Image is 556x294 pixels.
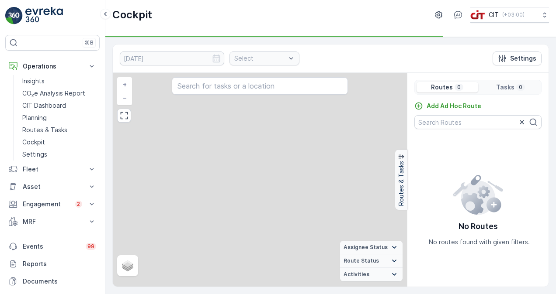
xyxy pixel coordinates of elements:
img: logo_light-DOdMpM7g.png [25,7,63,24]
p: 0 [456,84,462,91]
p: Documents [23,277,96,286]
p: Tasks [496,83,514,92]
a: CIT Dashboard [19,99,100,112]
span: Activities [344,271,369,278]
summary: Route Status [340,254,403,268]
p: MRF [23,217,82,226]
p: Cockpit [22,138,45,147]
img: cit-logo_pOk6rL0.png [470,10,485,20]
button: Settings [493,51,542,65]
a: Layers [118,256,137,275]
span: − [123,94,127,101]
a: Insights [19,75,100,87]
p: No Routes [459,220,498,232]
img: config error [452,173,504,215]
p: Planning [22,113,47,122]
a: Zoom In [118,78,131,91]
p: Cockpit [112,8,152,22]
p: Asset [23,182,82,191]
input: Search for tasks or a location [172,77,348,95]
a: Documents [5,273,100,290]
button: Operations [5,58,100,75]
p: Engagement [23,200,70,209]
span: + [123,81,127,88]
p: Insights [22,77,45,85]
summary: Assignee Status [340,241,403,254]
summary: Activities [340,268,403,281]
a: Settings [19,148,100,161]
input: Search Routes [414,115,542,129]
a: Planning [19,112,100,124]
p: 2 [76,201,80,208]
input: dd/mm/yyyy [120,51,224,65]
a: Zoom Out [118,91,131,104]
p: Settings [510,54,536,63]
a: Routes & Tasks [19,124,100,136]
a: Reports [5,255,100,273]
p: CIT Dashboard [22,101,66,110]
span: Route Status [344,257,379,264]
a: Add Ad Hoc Route [414,102,481,110]
a: Events99 [5,238,100,255]
button: Asset [5,178,100,195]
p: Events [23,242,80,251]
p: No routes found with given filters. [429,238,530,246]
p: CIT [489,10,499,19]
button: MRF [5,213,100,230]
img: logo [5,7,23,24]
p: 99 [87,243,94,250]
p: Routes [431,83,453,92]
p: Routes & Tasks [22,126,67,134]
span: Assignee Status [344,244,388,251]
p: Reports [23,260,96,268]
a: CO₂e Analysis Report [19,87,100,99]
p: Settings [22,150,47,159]
p: ( +03:00 ) [502,11,525,18]
button: Fleet [5,161,100,178]
p: Routes & Tasks [397,161,406,206]
p: ⌘B [85,39,94,46]
button: Engagement2 [5,195,100,213]
p: Operations [23,62,82,71]
p: 0 [518,84,523,91]
p: Fleet [23,165,82,174]
p: CO₂e Analysis Report [22,89,85,98]
button: CIT(+03:00) [470,7,549,23]
p: Add Ad Hoc Route [427,102,481,110]
a: Cockpit [19,136,100,148]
